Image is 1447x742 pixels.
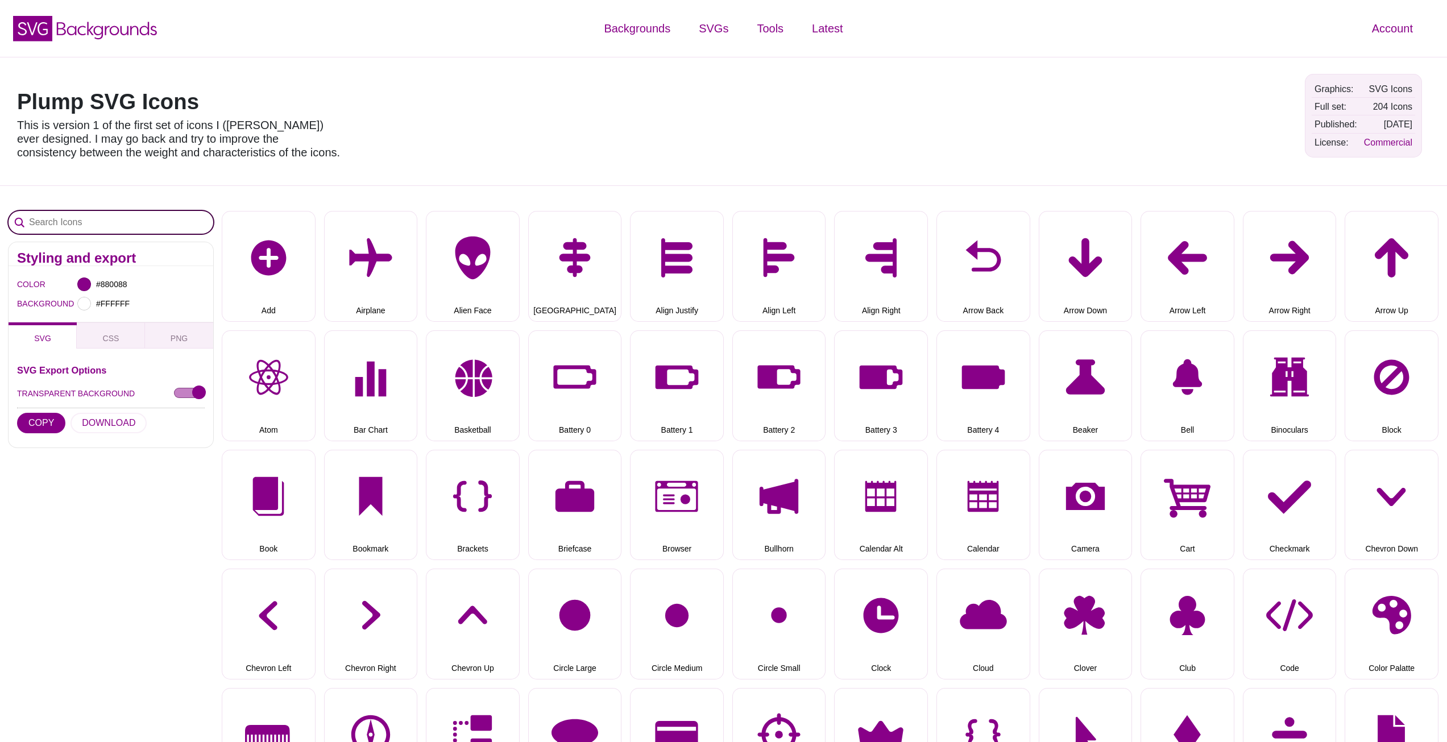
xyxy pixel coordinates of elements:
[324,450,418,561] button: Bookmark
[1141,211,1234,322] button: Arrow Left
[17,413,65,433] button: COPY
[426,330,520,441] button: Basketball
[1039,569,1133,679] button: Clover
[630,211,724,322] button: Align Justify
[222,211,316,322] button: Add
[1345,330,1438,441] button: Block
[103,334,119,343] span: CSS
[1361,116,1415,132] td: [DATE]
[1345,569,1438,679] button: Color Palatte
[17,118,341,159] p: This is version 1 of the first set of icons I ([PERSON_NAME]) ever designed. I may go back and tr...
[1312,134,1360,151] td: License:
[426,450,520,561] button: Brackets
[426,211,520,322] button: Alien Face
[1243,569,1337,679] button: Code
[222,330,316,441] button: Atom
[685,11,743,45] a: SVGs
[222,569,316,679] button: Chevron Left
[528,569,622,679] button: Circle Large
[834,569,928,679] button: Clock
[1039,211,1133,322] button: Arrow Down
[17,386,135,401] label: TRANSPARENT BACKGROUND
[1039,450,1133,561] button: Camera
[936,330,1030,441] button: Battery 4
[324,569,418,679] button: Chevron Right
[732,211,826,322] button: Align Left
[936,569,1030,679] button: Cloud
[732,569,826,679] button: Circle Small
[17,277,31,292] label: COLOR
[426,569,520,679] button: Chevron Up
[17,296,31,311] label: BACKGROUND
[77,322,145,349] button: CSS
[1312,98,1360,115] td: Full set:
[936,450,1030,561] button: Calendar
[630,569,724,679] button: Circle Medium
[324,330,418,441] button: Bar Chart
[732,450,826,561] button: Bullhorn
[17,366,205,375] h3: SVG Export Options
[1345,211,1438,322] button: Arrow Up
[528,450,622,561] button: Briefcase
[222,450,316,561] button: Book
[834,450,928,561] button: Calendar Alt
[1345,450,1438,561] button: Chevron Down
[630,330,724,441] button: Battery 1
[9,211,213,234] input: Search Icons
[1364,138,1412,147] a: Commercial
[1358,11,1427,45] a: Account
[1141,569,1234,679] button: Club
[17,254,205,263] h2: Styling and export
[145,322,213,349] button: PNG
[630,450,724,561] button: Browser
[71,413,147,433] button: DOWNLOAD
[1141,330,1234,441] button: Bell
[1361,81,1415,97] td: SVG Icons
[1039,330,1133,441] button: Beaker
[743,11,798,45] a: Tools
[1243,211,1337,322] button: Arrow Right
[834,211,928,322] button: Align Right
[324,211,418,322] button: Airplane
[528,330,622,441] button: Battery 0
[590,11,685,45] a: Backgrounds
[1243,330,1337,441] button: Binoculars
[1361,98,1415,115] td: 204 Icons
[798,11,857,45] a: Latest
[1141,450,1234,561] button: Cart
[171,334,188,343] span: PNG
[834,330,928,441] button: Battery 3
[17,91,341,113] h1: Plump SVG Icons
[732,330,826,441] button: Battery 2
[1312,81,1360,97] td: Graphics:
[528,211,622,322] button: [GEOGRAPHIC_DATA]
[936,211,1030,322] button: Arrow Back
[1243,450,1337,561] button: Checkmark
[1312,116,1360,132] td: Published:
